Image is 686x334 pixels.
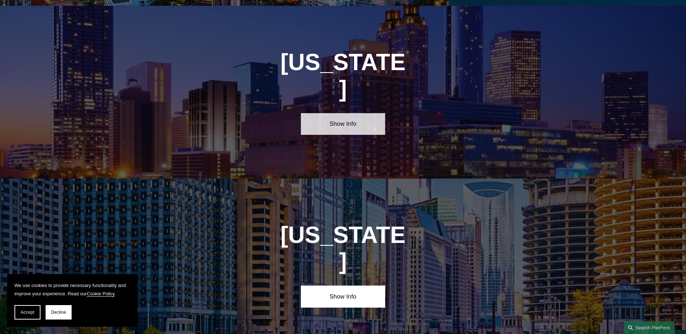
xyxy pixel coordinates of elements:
section: Cookie banner [7,274,137,327]
p: We use cookies to provide necessary functionality and improve your experience. Read our . [14,281,130,298]
button: Accept [14,305,41,320]
h1: [US_STATE] [280,222,406,275]
h1: [US_STATE] [280,49,406,102]
span: Decline [51,310,66,315]
a: Search this site [624,321,674,334]
button: Decline [46,305,72,320]
a: Show Info [301,113,385,135]
a: Cookie Policy [87,291,115,296]
span: Accept [21,310,34,315]
a: Show Info [301,286,385,307]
